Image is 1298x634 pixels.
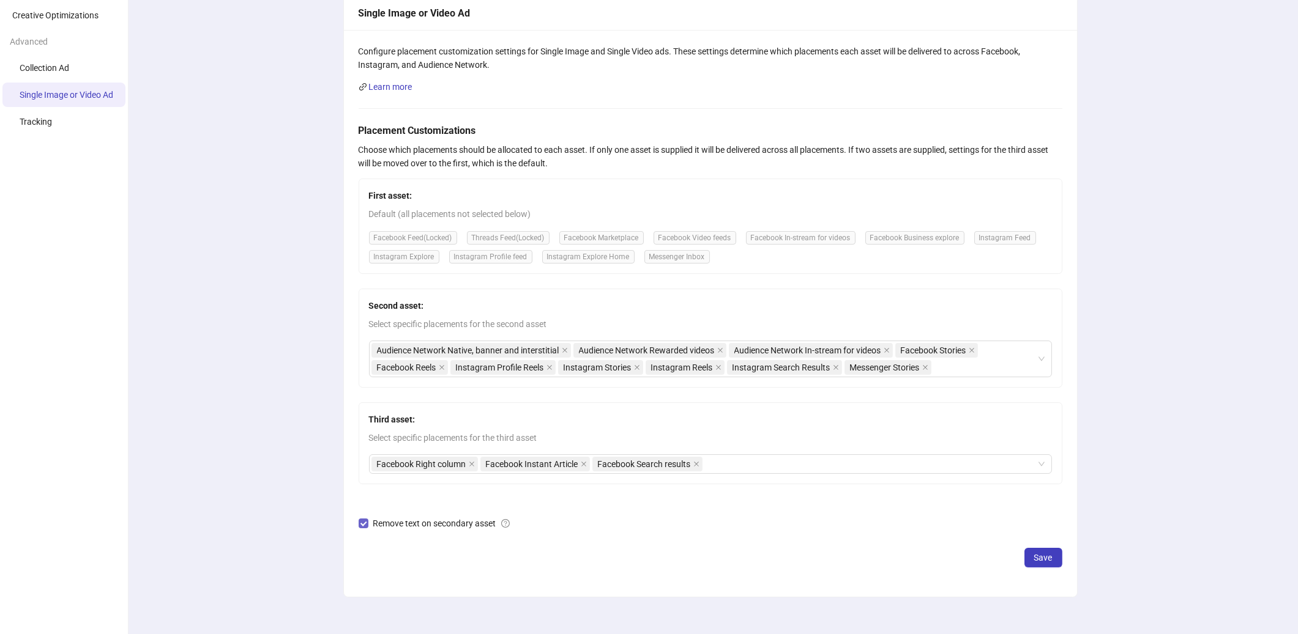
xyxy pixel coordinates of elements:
[895,343,978,358] span: Facebook Stories
[581,461,587,467] span: close
[371,343,571,358] span: Audience Network Native, banner and interstitial
[359,45,1062,72] div: Configure placement customization settings for Single Image and Single Video ads. These settings ...
[359,143,1062,170] div: Choose which placements should be allocated to each asset. If only one asset is supplied it will ...
[1024,548,1062,567] button: Save
[377,344,559,357] span: Audience Network Native, banner and interstitial
[439,364,445,370] span: close
[369,415,416,424] strong: Third asset:
[654,231,736,245] span: Facebook Video feeds
[884,347,890,353] span: close
[359,123,1062,138] h5: Placement Customizations
[901,344,966,357] span: Facebook Stories
[974,231,1036,245] span: Instagram Feed
[377,361,436,374] span: Facebook Reels
[12,10,99,20] span: Creative Optimizations
[20,117,52,127] span: Tracking
[449,250,532,264] span: Instagram Profile feed
[845,360,931,375] span: Messenger Stories
[546,364,553,370] span: close
[693,461,699,467] span: close
[598,457,691,471] span: Facebook Search results
[480,457,590,471] span: Facebook Instant Article
[559,231,644,245] span: Facebook Marketplace
[634,364,640,370] span: close
[450,360,556,375] span: Instagram Profile Reels
[369,250,439,264] span: Instagram Explore
[558,360,643,375] span: Instagram Stories
[715,364,722,370] span: close
[369,207,1052,221] span: Default (all placements not selected below)
[746,231,856,245] span: Facebook In-stream for videos
[371,360,448,375] span: Facebook Reels
[727,360,842,375] span: Instagram Search Results
[865,231,964,245] span: Facebook Business explore
[922,364,928,370] span: close
[371,457,478,471] span: Facebook Right column
[369,231,457,245] span: Facebook Feed (Locked)
[359,83,367,91] span: link
[542,250,635,264] span: Instagram Explore Home
[501,519,510,528] span: question-circle
[850,361,920,374] span: Messenger Stories
[592,457,703,471] span: Facebook Search results
[651,361,713,374] span: Instagram Reels
[369,191,412,201] strong: First asset:
[369,82,412,92] a: Learn more
[377,457,466,471] span: Facebook Right column
[469,461,475,467] span: close
[644,250,710,264] span: Messenger Inbox
[486,457,578,471] span: Facebook Instant Article
[969,347,975,353] span: close
[733,361,830,374] span: Instagram Search Results
[717,347,723,353] span: close
[369,317,1052,331] span: Select specific placements for the second asset
[729,343,893,358] span: Audience Network In-stream for videos
[562,347,568,353] span: close
[734,344,881,357] span: Audience Network In-stream for videos
[467,231,550,245] span: Threads Feed (Locked)
[564,361,632,374] span: Instagram Stories
[833,364,839,370] span: close
[369,431,1052,444] span: Select specific placements for the third asset
[579,344,715,357] span: Audience Network Rewarded videos
[368,517,515,530] span: Remove text on secondary asset
[646,360,725,375] span: Instagram Reels
[369,301,424,311] strong: Second asset:
[573,343,726,358] span: Audience Network Rewarded videos
[1034,553,1053,562] span: Save
[20,63,69,73] span: Collection Ad
[359,6,1062,21] div: Single Image or Video Ad
[20,90,113,100] span: Single Image or Video Ad
[456,361,544,374] span: Instagram Profile Reels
